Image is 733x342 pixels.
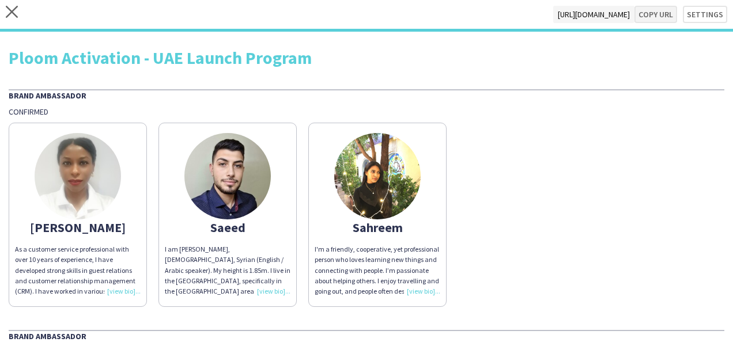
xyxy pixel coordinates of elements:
[184,133,271,219] img: thumb-669dd65e74f13.jpg
[315,222,440,233] div: Sahreem
[9,330,724,341] div: Brand Ambassador
[165,244,290,297] div: I am [PERSON_NAME], [DEMOGRAPHIC_DATA], Syrian (English / Arabic speaker). My height is 1.85m. I ...
[334,133,421,219] img: thumb-8a82379a-265f-4b96-ad2f-fbc9c6dfd3c3.jpg
[35,133,121,219] img: thumb-67f8ad2747051.jpg
[9,107,724,117] div: Confirmed
[315,244,440,297] div: I'm a friendly, cooperative, yet professional person who loves learning new things and connecting...
[9,49,724,66] div: Ploom Activation - UAE Launch Program
[165,222,290,233] div: Saeed
[9,89,724,101] div: Brand Ambassador
[553,6,634,23] span: [URL][DOMAIN_NAME]
[15,244,141,297] div: As a customer service professional with over 10 years of experience, I have developed strong skil...
[683,6,727,23] button: Settings
[15,222,141,233] div: [PERSON_NAME]
[634,6,677,23] button: Copy url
